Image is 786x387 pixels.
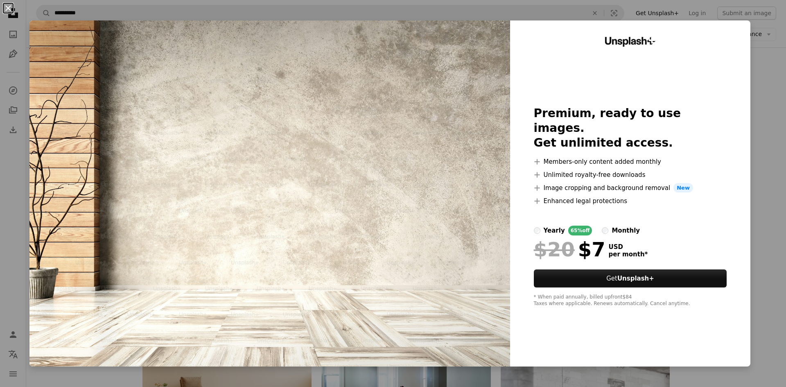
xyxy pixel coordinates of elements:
div: yearly [544,226,565,235]
input: monthly [602,227,608,234]
span: USD [609,243,648,251]
div: 65% off [568,226,592,235]
h2: Premium, ready to use images. Get unlimited access. [534,106,727,150]
li: Enhanced legal protections [534,196,727,206]
span: New [673,183,693,193]
button: GetUnsplash+ [534,269,727,287]
span: per month * [609,251,648,258]
div: * When paid annually, billed upfront $84 Taxes where applicable. Renews automatically. Cancel any... [534,294,727,307]
input: yearly65%off [534,227,540,234]
span: $20 [534,239,575,260]
li: Members-only content added monthly [534,157,727,167]
li: Unlimited royalty-free downloads [534,170,727,180]
li: Image cropping and background removal [534,183,727,193]
strong: Unsplash+ [617,275,654,282]
div: $7 [534,239,605,260]
div: monthly [612,226,640,235]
